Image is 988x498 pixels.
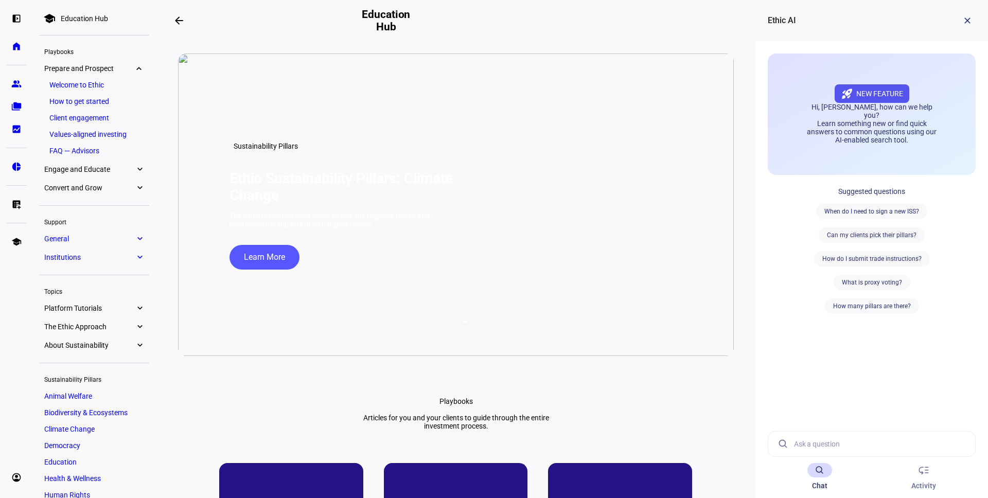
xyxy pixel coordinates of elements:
span: Convert and Grow [44,184,135,192]
span: About Sustainability [44,341,135,349]
a: Generalexpand_more [39,232,149,246]
span: General [44,235,135,243]
eth-mat-symbol: bid_landscape [11,124,22,134]
span: Biodiversity & Ecosystems [44,408,128,417]
eth-mat-symbol: account_circle [11,472,22,483]
a: How to get started [44,94,144,109]
a: Health & Wellness [39,471,149,486]
eth-mat-symbol: expand_more [135,234,144,244]
button: Learn More [230,245,299,270]
div: How do I submit trade instructions? [814,251,930,266]
span: Learn More [244,245,285,270]
a: home [6,36,27,57]
span: Sustainability Pillars [234,142,298,150]
div: How many pillars are there? [825,298,919,314]
div: Articles for you and your clients to guide through the entire investment process. [352,414,559,430]
a: group [6,74,27,94]
a: bid_landscape [6,119,27,139]
eth-mat-symbol: group [11,79,22,89]
div: The Climate Change Pillar seeks to limit the negative health and environmental impacts of a chang... [230,212,451,228]
h1: Ethic Sustainability Pillars: Climate Change [230,170,487,204]
mat-icon: arrow_backwards [173,14,185,27]
img: img-3.jpg [178,54,734,356]
span: Democracy [44,441,80,450]
div: Learn something new or find quick answers to common questions using our AI-enabled search tool. [804,119,940,144]
span: Health & Wellness [44,474,101,483]
div: What is proxy voting? [834,275,910,290]
eth-mat-symbol: expand_more [135,63,144,74]
mat-icon: rocket_launch [841,87,853,100]
span: New Feature [856,90,903,98]
eth-mat-symbol: expand_more [135,322,144,332]
eth-mat-symbol: expand_more [135,164,144,174]
a: Institutionsexpand_more [39,250,149,264]
eth-mat-symbol: expand_more [135,303,144,313]
div: Ethic AI [768,14,796,27]
a: FAQ — Advisors [44,144,144,158]
a: pie_chart [6,156,27,177]
md-primary-tab: Chat [768,456,872,497]
h2: Education Hub [360,8,412,33]
span: Institutions [44,253,135,261]
eth-mat-symbol: expand_more [135,340,144,350]
div: Hi, [PERSON_NAME], how can we help you? [804,103,940,119]
eth-mat-symbol: home [11,41,22,51]
span: The Ethic Approach [44,323,135,331]
div: Can my clients pick their pillars? [819,227,925,243]
a: Welcome to Ethic [44,78,144,92]
span: Platform Tutorials [44,304,135,312]
div: Playbooks [439,397,473,405]
span: Prepare and Prospect [44,64,135,73]
eth-mat-symbol: folder_copy [11,101,22,112]
div: Suggested questions [768,187,976,195]
div: Topics [39,283,149,298]
a: Education [39,455,149,469]
input: Ask a question [794,432,967,456]
div: Education Hub [61,14,108,23]
a: Democracy [39,438,149,453]
md-primary-tab: Activity [872,456,976,497]
a: Client engagement [44,111,144,125]
eth-mat-symbol: expand_more [135,252,144,262]
mat-icon: school [43,12,56,25]
span: Engage and Educate [44,165,135,173]
a: folder_copy [6,96,27,117]
div: Support [39,214,149,228]
span: low_priority [918,464,930,476]
a: Values-aligned investing [44,127,144,141]
eth-mat-symbol: list_alt_add [11,199,22,209]
a: Biodiversity & Ecosystems [39,405,149,420]
span: Animal Welfare [44,392,92,400]
span: Education [44,458,77,466]
div: Playbooks [39,44,149,58]
eth-mat-symbol: expand_more [135,183,144,193]
a: Climate Change [39,422,149,436]
div: When do I need to sign a new ISS? [816,204,927,219]
eth-mat-symbol: school [11,237,22,247]
div: Sustainability Pillars [39,371,149,386]
eth-mat-symbol: left_panel_open [11,13,22,24]
eth-mat-symbol: pie_chart [11,162,22,172]
a: Animal Welfare [39,389,149,403]
span: Climate Change [44,425,95,433]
